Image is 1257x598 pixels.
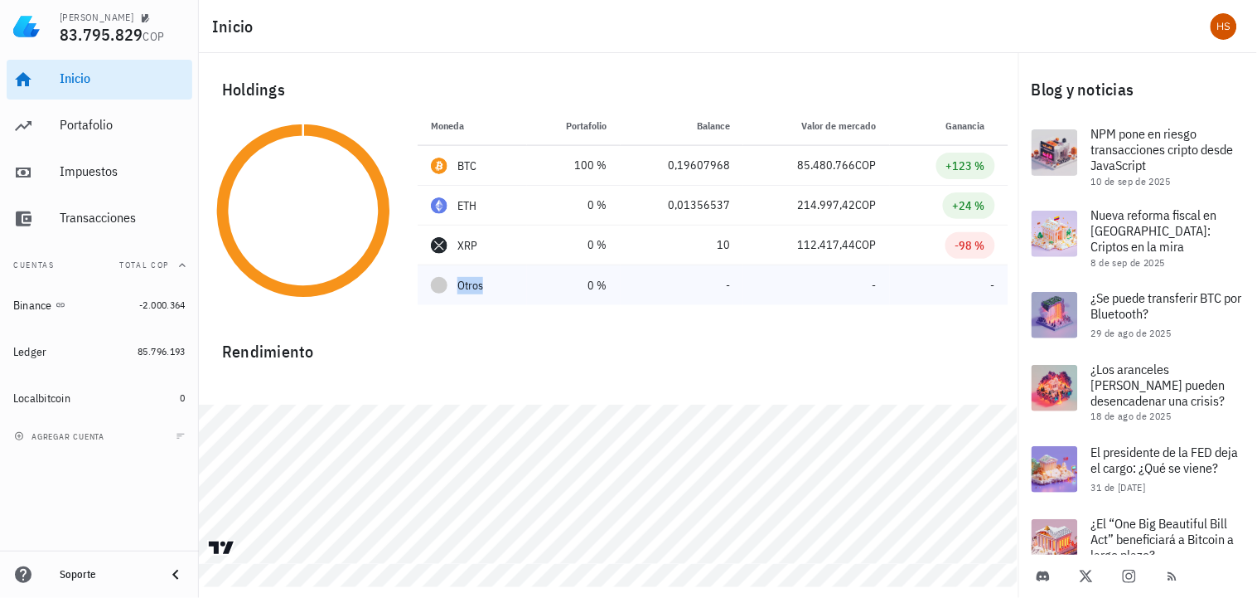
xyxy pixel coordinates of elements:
[1018,433,1257,506] a: El presidente de la FED deja el cargo: ¿Qué se viene? 31 de [DATE]
[1091,207,1217,255] span: Nueva reforma fiscal en [GEOGRAPHIC_DATA]: Criptos en la mira
[856,237,877,252] span: COP
[1018,197,1257,279] a: Nueva reforma fiscal en [GEOGRAPHIC_DATA]: Criptos en la mira 8 de sep de 2025
[138,345,186,357] span: 85.796.193
[119,260,169,270] span: Total COP
[60,568,152,581] div: Soporte
[540,236,607,254] div: 0 %
[1018,506,1257,587] a: ¿El “One Big Beautiful Bill Act” beneficiará a Bitcoin a largo plazo?
[743,106,890,146] th: Valor de mercado
[7,332,192,372] a: Ledger 85.796.193
[60,210,186,226] div: Transacciones
[1091,289,1242,322] span: ¿Se puede transferir BTC por Bluetooth?
[457,277,483,294] span: Otros
[7,246,192,285] button: CuentasTotal COP
[1091,444,1239,476] span: El presidente de la FED deja el cargo: ¿Qué se viene?
[7,153,192,192] a: Impuestos
[457,158,477,174] div: BTC
[431,158,447,174] div: BTC-icon
[13,391,70,406] div: Localbitcoin
[1091,515,1235,563] span: ¿El “One Big Beautiful Bill Act” beneficiará a Bitcoin a largo plazo?
[1091,256,1165,269] span: 8 de sep de 2025
[1091,175,1171,187] span: 10 de sep de 2025
[60,70,186,86] div: Inicio
[1018,279,1257,352] a: ¿Se puede transferir BTC por Bluetooth? 29 de ago de 2025
[991,278,995,293] span: -
[726,278,730,293] span: -
[856,158,877,173] span: COP
[1018,116,1257,197] a: NPM pone en riesgo transacciones cripto desde JavaScript 10 de sep de 2025
[1018,63,1257,116] div: Blog y noticias
[139,299,186,311] span: -2.000.364
[457,237,478,254] div: XRP
[212,13,260,40] h1: Inicio
[798,237,856,252] span: 112.417,44
[621,106,744,146] th: Balance
[60,23,143,46] span: 83.795.829
[7,60,192,100] a: Inicio
[7,106,192,146] a: Portafolio
[1091,327,1172,339] span: 29 de ago de 2025
[1018,352,1257,433] a: ¿Los aranceles [PERSON_NAME] pueden desencadenar una crisis? 18 de ago de 2025
[540,157,607,174] div: 100 %
[10,428,112,445] button: agregar cuenta
[60,163,186,179] div: Impuestos
[143,29,165,44] span: COP
[60,11,133,24] div: [PERSON_NAME]
[1211,13,1237,40] div: avatar
[798,158,856,173] span: 85.480.766
[1091,361,1226,409] span: ¿Los aranceles [PERSON_NAME] pueden desencadenar una crisis?
[1091,481,1146,493] span: 31 de [DATE]
[7,285,192,325] a: Binance -2.000.364
[457,197,477,214] div: ETH
[527,106,621,146] th: Portafolio
[946,119,995,132] span: Ganancia
[540,277,607,294] div: 0 %
[209,325,1008,365] div: Rendimiento
[1091,125,1234,173] span: NPM pone en riesgo transacciones cripto desde JavaScript
[798,197,856,212] span: 214.997,42
[634,157,731,174] div: 0,19607968
[181,391,186,404] span: 0
[953,197,985,214] div: +24 %
[209,63,1008,116] div: Holdings
[946,158,985,174] div: +123 %
[873,278,877,293] span: -
[634,236,731,254] div: 10
[955,237,985,254] div: -98 %
[540,197,607,214] div: 0 %
[634,197,731,214] div: 0,01356537
[1091,410,1172,422] span: 18 de ago de 2025
[7,199,192,239] a: Transacciones
[13,345,47,359] div: Ledger
[207,540,236,556] a: Charting by TradingView
[60,117,186,133] div: Portafolio
[418,106,527,146] th: Moneda
[431,237,447,254] div: XRP-icon
[13,299,52,313] div: Binance
[13,13,40,40] img: LedgiFi
[431,197,447,214] div: ETH-icon
[17,431,104,442] span: agregar cuenta
[7,378,192,418] a: Localbitcoin 0
[856,197,877,212] span: COP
